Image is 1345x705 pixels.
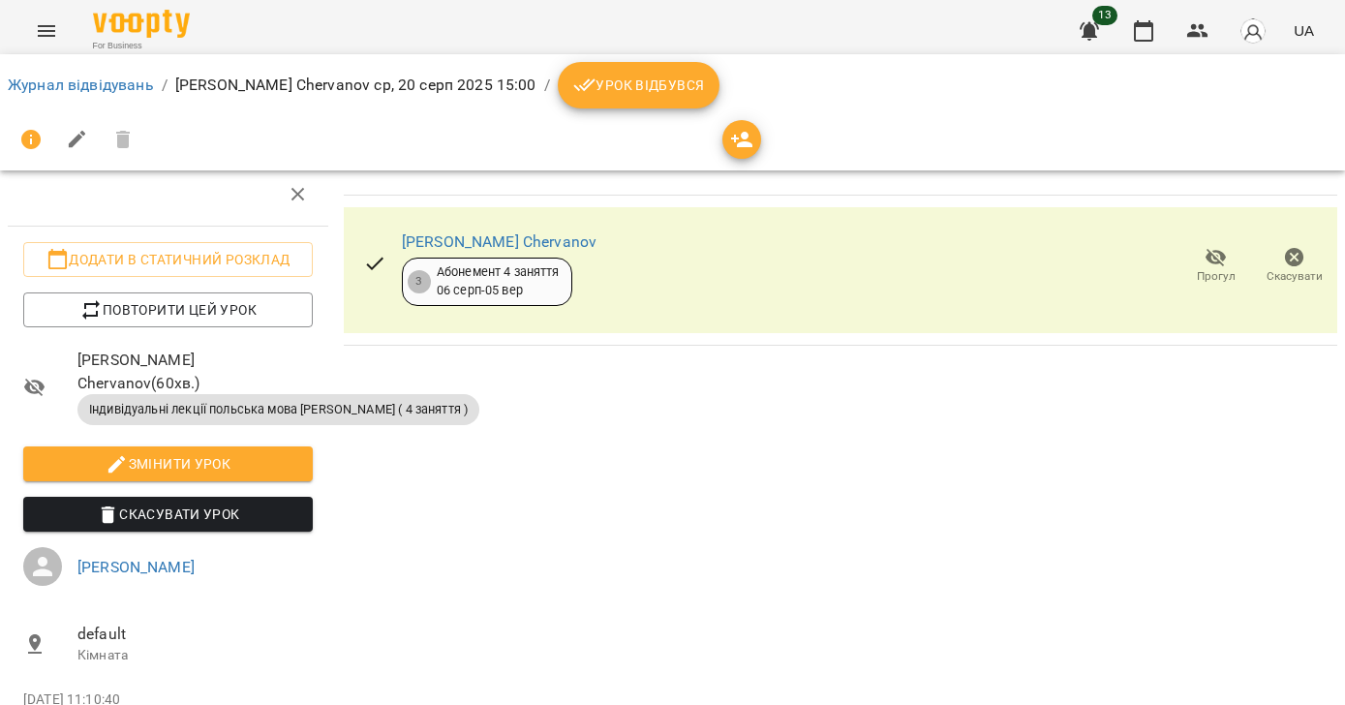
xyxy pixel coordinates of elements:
span: Прогул [1197,268,1236,285]
a: [PERSON_NAME] Chervanov [402,232,596,251]
button: Скасувати Урок [23,497,313,532]
span: Скасувати [1267,268,1323,285]
button: Додати в статичний розклад [23,242,313,277]
button: UA [1286,13,1322,48]
span: [PERSON_NAME] Chervanov ( 60 хв. ) [77,349,313,394]
span: For Business [93,40,190,52]
button: Змінити урок [23,446,313,481]
span: Скасувати Урок [39,503,297,526]
a: Журнал відвідувань [8,76,154,94]
img: avatar_s.png [1239,17,1267,45]
li: / [162,74,168,97]
button: Menu [23,8,70,54]
span: 13 [1092,6,1117,25]
span: Додати в статичний розклад [39,248,297,271]
span: Повторити цей урок [39,298,297,322]
li: / [544,74,550,97]
span: Урок відбувся [573,74,705,97]
button: Скасувати [1255,239,1333,293]
span: Змінити урок [39,452,297,475]
nav: breadcrumb [8,62,1337,108]
span: Індивідуальні лекції польська мова [PERSON_NAME] ( 4 заняття ) [77,401,479,418]
span: default [77,623,313,646]
button: Повторити цей урок [23,292,313,327]
p: [PERSON_NAME] Chervanov ср, 20 серп 2025 15:00 [175,74,536,97]
button: Урок відбувся [558,62,720,108]
span: UA [1294,20,1314,41]
button: Прогул [1177,239,1255,293]
img: Voopty Logo [93,10,190,38]
div: Абонемент 4 заняття 06 серп - 05 вер [437,263,560,299]
div: 3 [408,270,431,293]
a: [PERSON_NAME] [77,558,195,576]
p: Кімната [77,646,313,665]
